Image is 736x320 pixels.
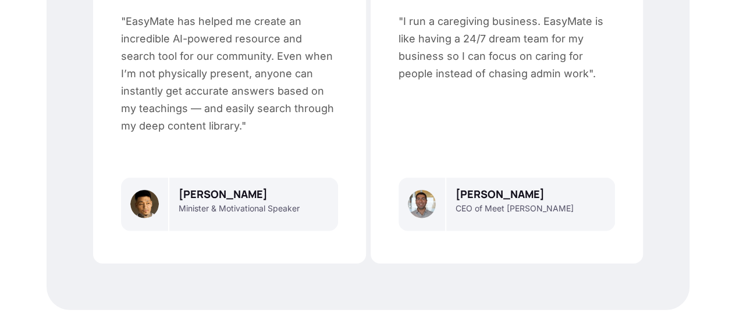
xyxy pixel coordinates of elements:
p: "EasyMate has helped me create an incredible AI-powered resource and search tool for our communit... [121,13,338,135]
p: "I run a caregiving business. EasyMate is like having a 24/7 dream team for my business so I can ... [399,13,616,82]
p: [PERSON_NAME] [456,187,545,201]
p: Minister & Motivational Speaker [179,203,300,214]
p: [PERSON_NAME] [179,187,268,201]
p: CEO of Meet [PERSON_NAME] [456,203,574,214]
